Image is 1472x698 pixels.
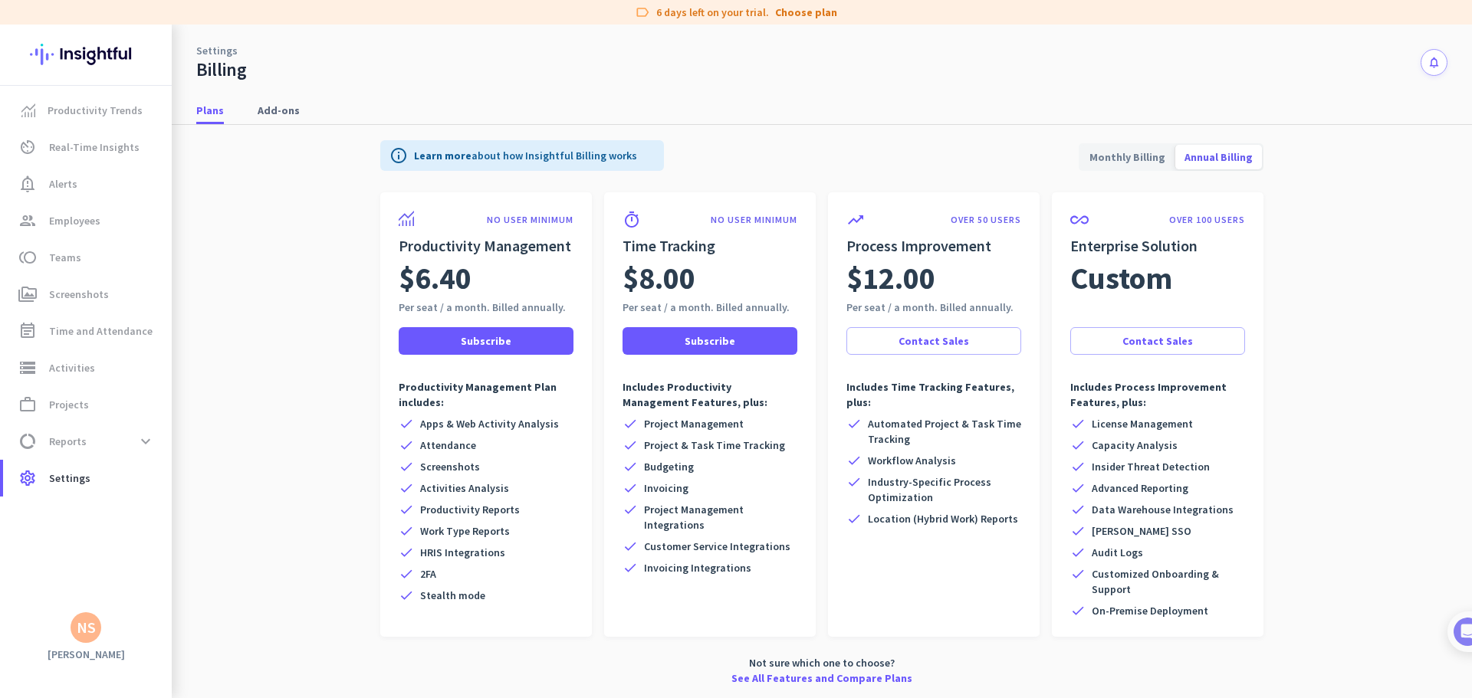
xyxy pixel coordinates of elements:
i: perm_media [18,285,37,303]
span: Location (Hybrid Work) Reports [868,511,1018,526]
button: expand_more [132,428,159,455]
span: HRIS Integrations [420,545,505,560]
i: label [635,5,650,20]
div: Add employees [59,267,260,282]
span: Activities [49,359,95,377]
i: check [623,539,638,554]
span: [PERSON_NAME] SSO [1092,523,1191,539]
i: check [399,459,414,474]
span: Custom [1070,257,1172,300]
span: Tasks [251,516,284,527]
button: Help [153,478,230,539]
span: Real-Time Insights [49,138,140,156]
span: Settings [49,469,90,487]
span: Customized Onboarding & Support [1092,566,1245,597]
i: data_usage [18,432,37,451]
span: Contact Sales [899,333,969,349]
a: settingsSettings [3,460,172,496]
span: On-Premise Deployment [1092,603,1208,618]
span: Subscribe [461,333,511,349]
a: storageActivities [3,349,172,386]
p: OVER 100 USERS [1169,214,1245,226]
span: Capacity Analysis [1092,437,1178,453]
span: Project Management Integrations [644,502,797,533]
div: 🎊 Welcome to Insightful! 🎊 [21,59,285,114]
i: check [399,480,414,496]
span: Monthly Billing [1080,139,1175,175]
span: Add-ons [258,103,300,118]
a: av_timerReal-Time Insights [3,129,172,165]
span: Employees [49,211,100,230]
span: Time and Attendance [49,322,153,340]
i: settings [18,469,37,487]
i: check [623,416,638,431]
span: Invoicing [644,480,688,496]
p: Includes Process Improvement Features, plus: [1070,379,1245,410]
a: Learn more [414,149,472,162]
i: check [623,560,638,575]
button: Subscribe [623,327,797,355]
span: Customer Service Integrations [644,539,790,554]
div: Per seat / a month. Billed annually. [846,300,1021,315]
i: storage [18,359,37,377]
p: Includes Time Tracking Features, plus: [846,379,1021,410]
span: Insider Threat Detection [1092,459,1210,474]
i: timer [623,211,641,229]
span: Messages [89,516,142,527]
h1: Tasks [130,7,179,33]
div: Close [269,6,297,34]
i: all_inclusive [1070,211,1089,229]
span: Productivity Reports [420,502,520,517]
i: notification_important [18,175,37,193]
img: Insightful logo [30,25,142,84]
i: notifications [1428,56,1441,69]
span: 2FA [420,566,436,582]
span: $8.00 [623,257,695,300]
a: See All Features and Compare Plans [731,670,912,686]
p: NO USER MINIMUM [711,214,797,226]
button: Mark as completed [59,431,177,447]
i: check [846,416,862,431]
span: Screenshots [49,285,109,303]
i: check [846,453,862,468]
img: product-icon [399,211,414,226]
button: Subscribe [399,327,573,355]
i: check [623,437,638,453]
div: You're just a few steps away from completing the essential app setup [21,114,285,151]
button: Contact Sales [846,327,1021,355]
p: Productivity Management Plan includes: [399,379,573,410]
a: Show me how [59,369,167,399]
span: Project Management [644,416,744,431]
span: Attendance [420,437,476,453]
button: Messages [77,478,153,539]
span: Industry-Specific Process Optimization [868,474,1021,505]
i: check [399,566,414,582]
span: $12.00 [846,257,935,300]
i: check [399,523,414,539]
a: groupEmployees [3,202,172,239]
span: Not sure which one to choose? [749,655,895,670]
span: Project & Task Time Tracking [644,437,785,453]
div: It's time to add your employees! This is crucial since Insightful will start collecting their act... [59,292,267,356]
span: Projects [49,395,89,414]
button: Tasks [230,478,307,539]
i: event_note [18,322,37,340]
span: License Management [1092,416,1193,431]
i: check [1070,545,1086,560]
p: About 10 minutes [195,202,291,218]
a: Settings [196,43,238,58]
div: NS [77,620,96,635]
span: Audit Logs [1092,545,1143,560]
div: Show me how [59,356,267,399]
i: check [399,416,414,431]
span: Activities Analysis [420,480,509,496]
h2: Process Improvement [846,235,1021,257]
span: Data Warehouse Integrations [1092,502,1234,517]
h2: Time Tracking [623,235,797,257]
span: Teams [49,248,81,267]
div: [PERSON_NAME] from Insightful [85,165,252,180]
i: check [1070,416,1086,431]
img: menu-item [21,103,35,117]
i: check [1070,480,1086,496]
span: Plans [196,103,224,118]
